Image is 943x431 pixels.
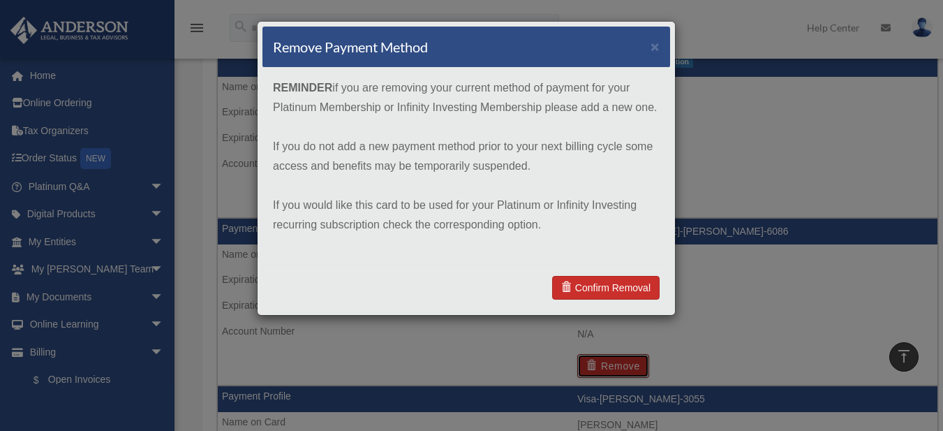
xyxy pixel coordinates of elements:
[552,276,660,300] a: Confirm Removal
[273,37,428,57] h4: Remove Payment Method
[273,82,332,94] strong: REMINDER
[651,39,660,54] button: ×
[273,137,660,176] p: If you do not add a new payment method prior to your next billing cycle some access and benefits ...
[262,68,670,265] div: if you are removing your current method of payment for your Platinum Membership or Infinity Inves...
[273,196,660,235] p: If you would like this card to be used for your Platinum or Infinity Investing recurring subscrip...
